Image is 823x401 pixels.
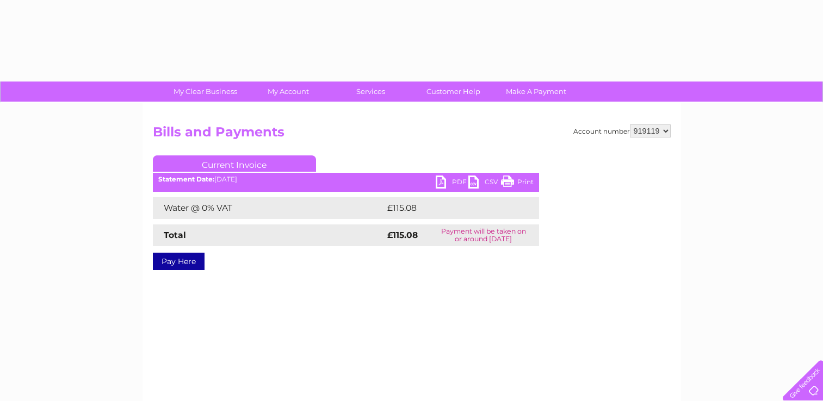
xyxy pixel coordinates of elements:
h2: Bills and Payments [153,124,671,145]
a: Pay Here [153,253,205,270]
a: PDF [436,176,468,191]
a: Make A Payment [491,82,581,102]
a: My Clear Business [160,82,250,102]
b: Statement Date: [158,175,214,183]
a: Services [326,82,416,102]
div: [DATE] [153,176,539,183]
td: Water @ 0% VAT [153,197,385,219]
td: £115.08 [385,197,518,219]
div: Account number [573,124,671,137]
a: Customer Help [409,82,498,102]
a: Print [501,176,534,191]
a: CSV [468,176,501,191]
a: My Account [243,82,333,102]
td: Payment will be taken on or around [DATE] [428,224,539,246]
strong: £115.08 [387,230,418,240]
a: Current Invoice [153,155,316,172]
strong: Total [164,230,186,240]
